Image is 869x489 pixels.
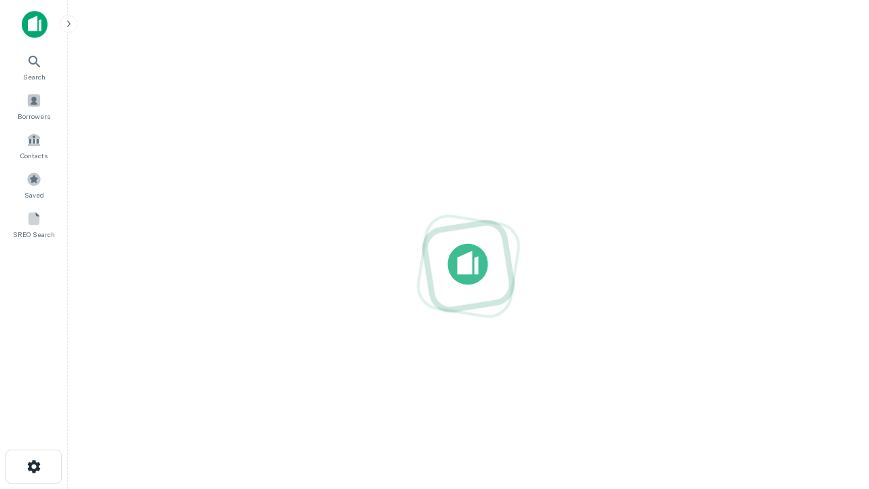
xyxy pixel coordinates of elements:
[4,206,64,242] a: SREO Search
[4,88,64,124] a: Borrowers
[801,380,869,446] iframe: Chat Widget
[20,150,48,161] span: Contacts
[23,71,45,82] span: Search
[18,111,50,122] span: Borrowers
[13,229,55,240] span: SREO Search
[4,127,64,164] a: Contacts
[4,166,64,203] a: Saved
[24,189,44,200] span: Saved
[4,48,64,85] a: Search
[22,11,48,38] img: capitalize-icon.png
